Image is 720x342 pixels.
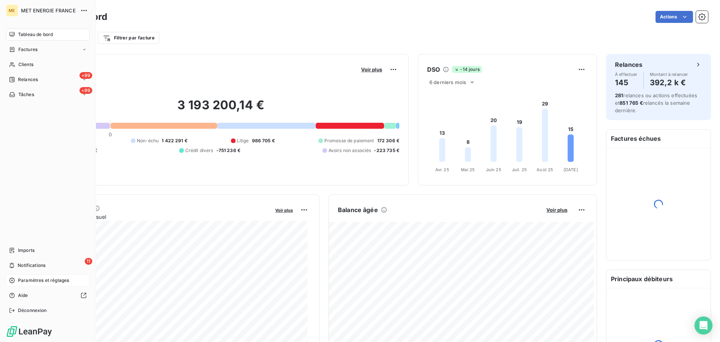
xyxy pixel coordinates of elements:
[615,77,637,89] h4: 145
[615,60,642,69] h6: Relances
[655,11,693,23] button: Actions
[537,167,553,172] tspan: Août 25
[18,76,38,83] span: Relances
[6,289,90,301] a: Aide
[650,77,688,89] h4: 392,2 k €
[694,316,712,334] div: Open Intercom Messenger
[615,92,623,98] span: 281
[452,66,481,73] span: -14 jours
[79,87,92,94] span: +99
[328,147,371,154] span: Avoirs non associés
[18,31,53,38] span: Tableau de bord
[42,98,399,120] h2: 3 193 200,14 €
[361,66,382,72] span: Voir plus
[252,137,275,144] span: 986 705 €
[18,277,69,284] span: Paramètres et réglages
[18,262,45,269] span: Notifications
[546,207,567,213] span: Voir plus
[98,32,159,44] button: Filtrer par facture
[18,292,28,299] span: Aide
[615,92,697,113] span: relances ou actions effectuées et relancés la semaine dernière.
[237,137,249,144] span: Litige
[6,325,52,337] img: Logo LeanPay
[324,137,374,144] span: Promesse de paiement
[486,167,501,172] tspan: Juin 25
[619,100,643,106] span: 851 765 €
[427,65,440,74] h6: DSO
[18,46,37,53] span: Factures
[18,247,34,254] span: Imports
[185,147,213,154] span: Crédit divers
[461,167,475,172] tspan: Mai 25
[615,72,637,77] span: À effectuer
[275,208,293,213] span: Voir plus
[18,307,47,314] span: Déconnexion
[109,131,112,137] span: 0
[42,213,270,221] span: Chiffre d'affaires mensuel
[338,205,378,214] h6: Balance âgée
[544,206,570,213] button: Voir plus
[85,258,92,265] span: 11
[512,167,527,172] tspan: Juil. 25
[606,270,711,288] h6: Principaux débiteurs
[21,8,76,14] span: MET ENERGIE FRANCE
[650,72,688,77] span: Montant à relancer
[606,130,711,148] h6: Factures échues
[359,66,384,73] button: Voir plus
[18,91,34,98] span: Tâches
[79,72,92,79] span: +99
[273,206,295,213] button: Voir plus
[6,5,18,17] div: ME
[216,147,241,154] span: -751 236 €
[162,137,187,144] span: 1 422 291 €
[429,79,466,85] span: 6 derniers mois
[435,167,449,172] tspan: Avr. 25
[564,167,578,172] tspan: [DATE]
[374,147,399,154] span: -223 735 €
[137,137,159,144] span: Non-échu
[18,61,33,68] span: Clients
[377,137,399,144] span: 172 306 €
